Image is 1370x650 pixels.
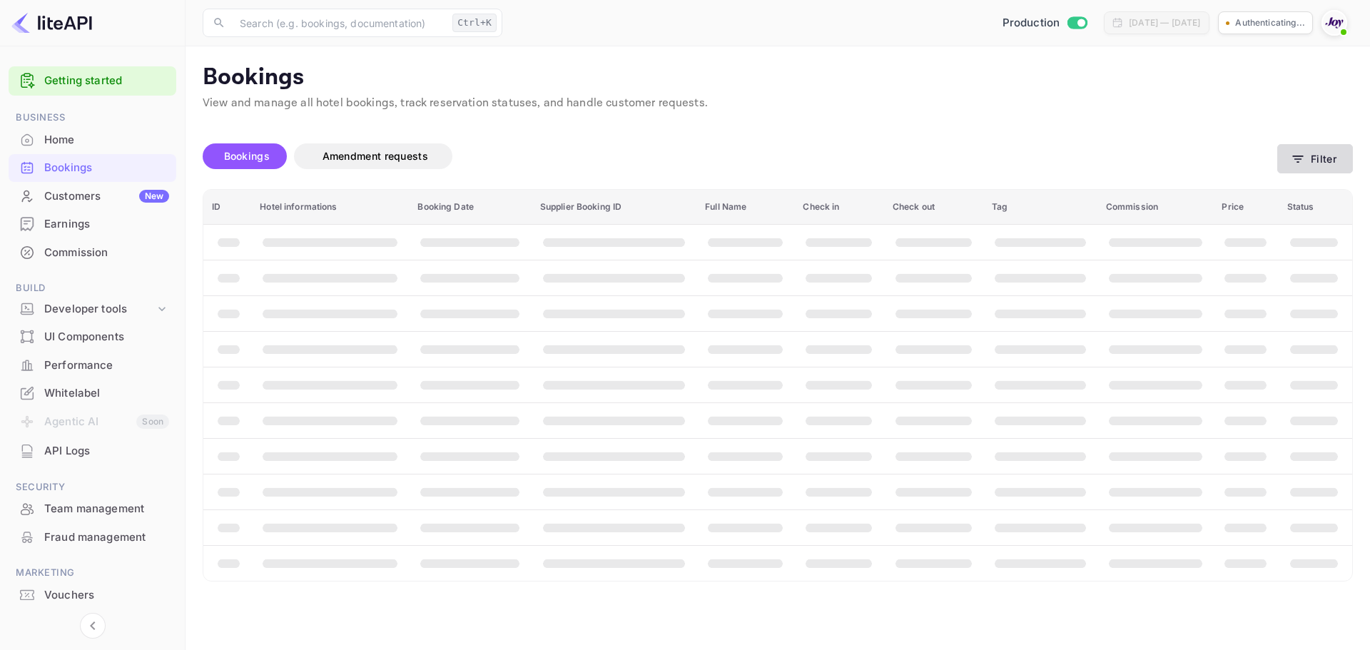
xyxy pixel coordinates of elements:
th: Tag [983,190,1097,225]
div: Home [9,126,176,154]
a: Commission [9,239,176,265]
a: Fraud management [9,524,176,550]
div: Bookings [9,154,176,182]
th: Supplier Booking ID [532,190,696,225]
div: API Logs [44,443,169,459]
span: Build [9,280,176,296]
a: Getting started [44,73,169,89]
th: Hotel informations [251,190,409,225]
a: Vouchers [9,582,176,608]
div: Ctrl+K [452,14,497,32]
a: Whitelabel [9,380,176,406]
div: Developer tools [9,297,176,322]
a: Earnings [9,210,176,237]
div: CustomersNew [9,183,176,210]
input: Search (e.g. bookings, documentation) [231,9,447,37]
div: New [139,190,169,203]
a: CustomersNew [9,183,176,209]
div: Customers [44,188,169,205]
div: UI Components [9,323,176,351]
span: Production [1003,15,1060,31]
button: Filter [1277,144,1353,173]
p: View and manage all hotel bookings, track reservation statuses, and handle customer requests. [203,95,1353,112]
a: Bookings [9,154,176,181]
a: Performance [9,352,176,378]
div: Home [44,132,169,148]
div: Whitelabel [44,385,169,402]
button: Collapse navigation [80,613,106,639]
div: account-settings tabs [203,143,1277,169]
span: Amendment requests [323,150,428,162]
th: ID [203,190,251,225]
th: Commission [1097,190,1214,225]
a: UI Components [9,323,176,350]
div: Earnings [44,216,169,233]
span: Bookings [224,150,270,162]
div: API Logs [9,437,176,465]
div: Earnings [9,210,176,238]
div: Developer tools [44,301,155,318]
th: Booking Date [409,190,531,225]
span: Security [9,479,176,495]
div: UI Components [44,329,169,345]
span: Business [9,110,176,126]
div: Vouchers [9,582,176,609]
div: Switch to Sandbox mode [997,15,1093,31]
th: Price [1213,190,1278,225]
a: Home [9,126,176,153]
table: booking table [203,190,1352,581]
th: Check in [794,190,883,225]
div: Bookings [44,160,169,176]
p: Authenticating... [1235,16,1305,29]
img: LiteAPI logo [11,11,92,34]
th: Status [1279,190,1352,225]
div: Fraud management [9,524,176,552]
div: Whitelabel [9,380,176,407]
span: Marketing [9,565,176,581]
div: Performance [9,352,176,380]
div: [DATE] — [DATE] [1129,16,1200,29]
th: Check out [884,190,983,225]
img: With Joy [1323,11,1346,34]
div: Team management [44,501,169,517]
div: Performance [44,357,169,374]
div: Vouchers [44,587,169,604]
div: Getting started [9,66,176,96]
div: Commission [9,239,176,267]
div: Commission [44,245,169,261]
div: Fraud management [44,529,169,546]
div: Team management [9,495,176,523]
p: Bookings [203,64,1353,92]
a: Team management [9,495,176,522]
a: API Logs [9,437,176,464]
th: Full Name [696,190,794,225]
